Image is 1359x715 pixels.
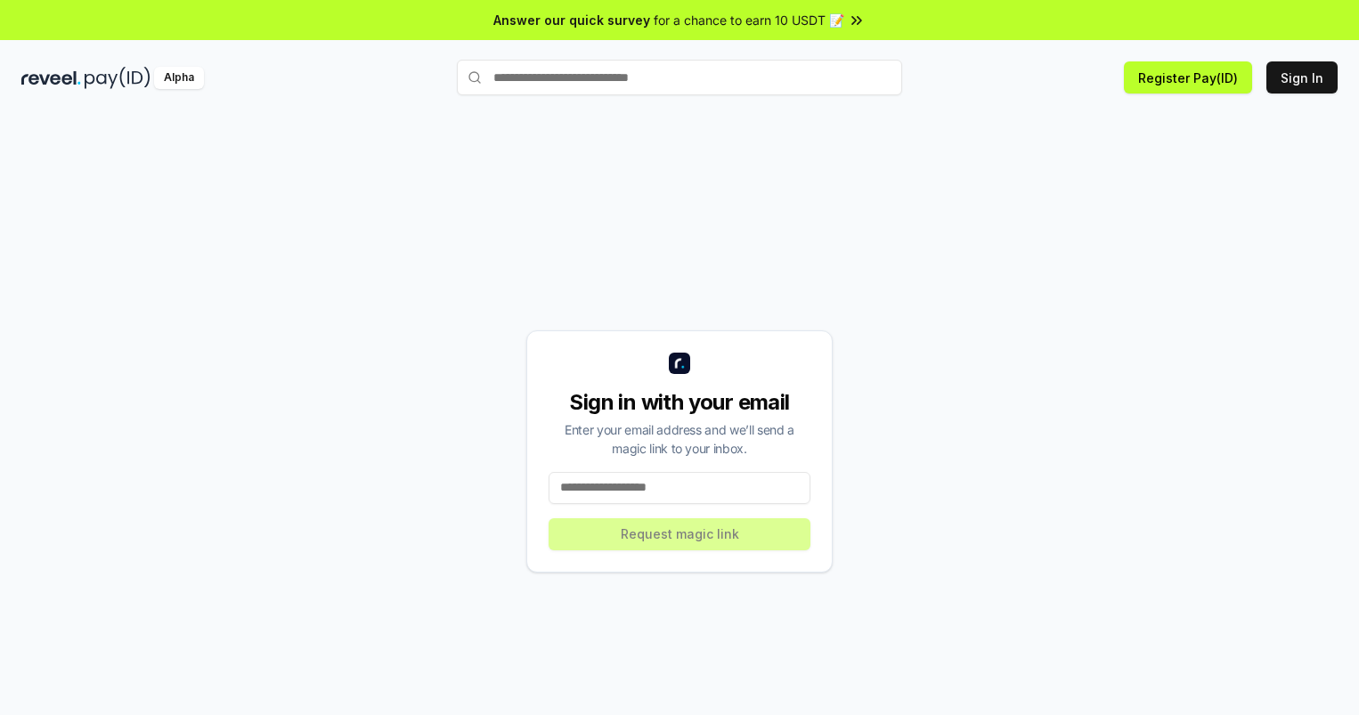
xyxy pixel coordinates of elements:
img: reveel_dark [21,67,81,89]
img: logo_small [669,353,690,374]
span: for a chance to earn 10 USDT 📝 [654,11,844,29]
span: Answer our quick survey [493,11,650,29]
img: pay_id [85,67,151,89]
button: Register Pay(ID) [1124,61,1252,93]
button: Sign In [1266,61,1338,93]
div: Enter your email address and we’ll send a magic link to your inbox. [549,420,810,458]
div: Sign in with your email [549,388,810,417]
div: Alpha [154,67,204,89]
